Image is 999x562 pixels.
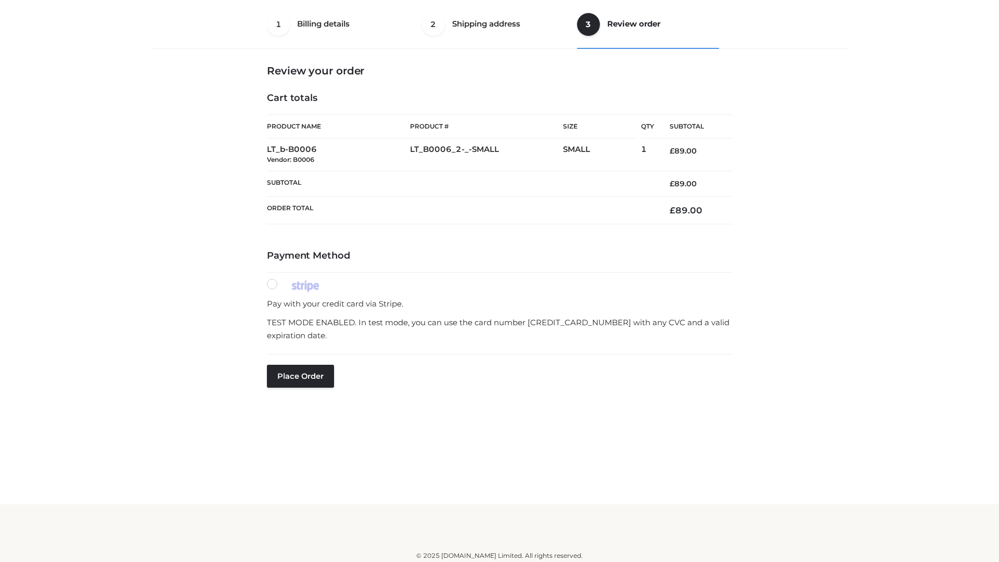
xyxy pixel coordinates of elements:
[410,114,563,138] th: Product #
[267,156,314,163] small: Vendor: B0006
[267,65,732,77] h3: Review your order
[267,365,334,388] button: Place order
[267,197,654,224] th: Order Total
[267,171,654,196] th: Subtotal
[267,297,732,311] p: Pay with your credit card via Stripe.
[670,205,675,215] span: £
[410,138,563,171] td: LT_B0006_2-_-SMALL
[670,205,702,215] bdi: 89.00
[670,146,697,156] bdi: 89.00
[267,114,410,138] th: Product Name
[641,138,654,171] td: 1
[267,93,732,104] h4: Cart totals
[670,179,697,188] bdi: 89.00
[155,551,844,561] div: © 2025 [DOMAIN_NAME] Limited. All rights reserved.
[641,114,654,138] th: Qty
[267,138,410,171] td: LT_b-B0006
[654,115,732,138] th: Subtotal
[563,115,636,138] th: Size
[563,138,641,171] td: SMALL
[670,146,674,156] span: £
[267,316,732,342] p: TEST MODE ENABLED. In test mode, you can use the card number [CREDIT_CARD_NUMBER] with any CVC an...
[267,250,732,262] h4: Payment Method
[670,179,674,188] span: £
